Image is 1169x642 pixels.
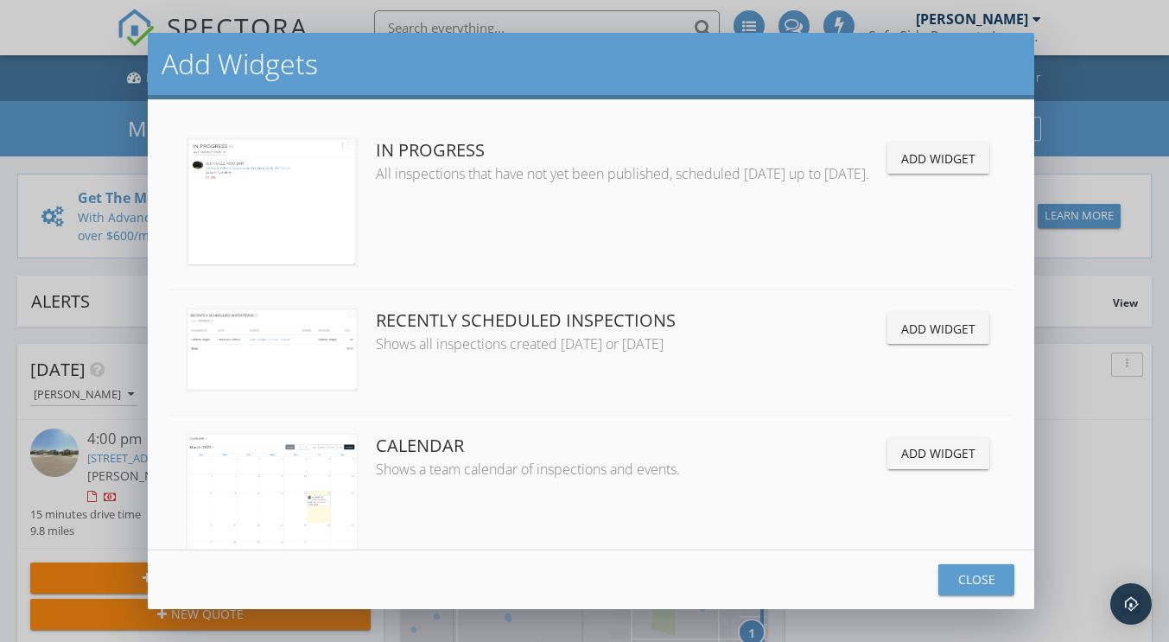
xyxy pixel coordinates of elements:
button: Add Widget [887,438,989,469]
div: All inspections that have not yet been published, scheduled [DATE] up to [DATE]. [376,163,880,184]
div: Recently Scheduled Inspections [376,308,880,334]
div: Open Intercom Messenger [1110,583,1152,625]
div: Add Widget [901,320,975,338]
div: Add Widget [901,149,975,168]
h2: Add Widgets [162,47,1020,81]
button: Add Widget [887,313,989,344]
button: Close [938,564,1014,595]
div: In Progress [376,137,880,163]
div: Shows a team calendar of inspections and events. [376,459,880,480]
button: Add Widget [887,143,989,174]
img: recently-scheduled.png [186,308,359,391]
div: Shows all inspections created [DATE] or [DATE] [376,334,880,354]
img: calendar.png [186,433,359,563]
div: Close [952,570,1001,588]
img: in-progress.png [186,137,359,267]
div: Calendar [376,433,880,459]
div: Add Widget [901,444,975,462]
